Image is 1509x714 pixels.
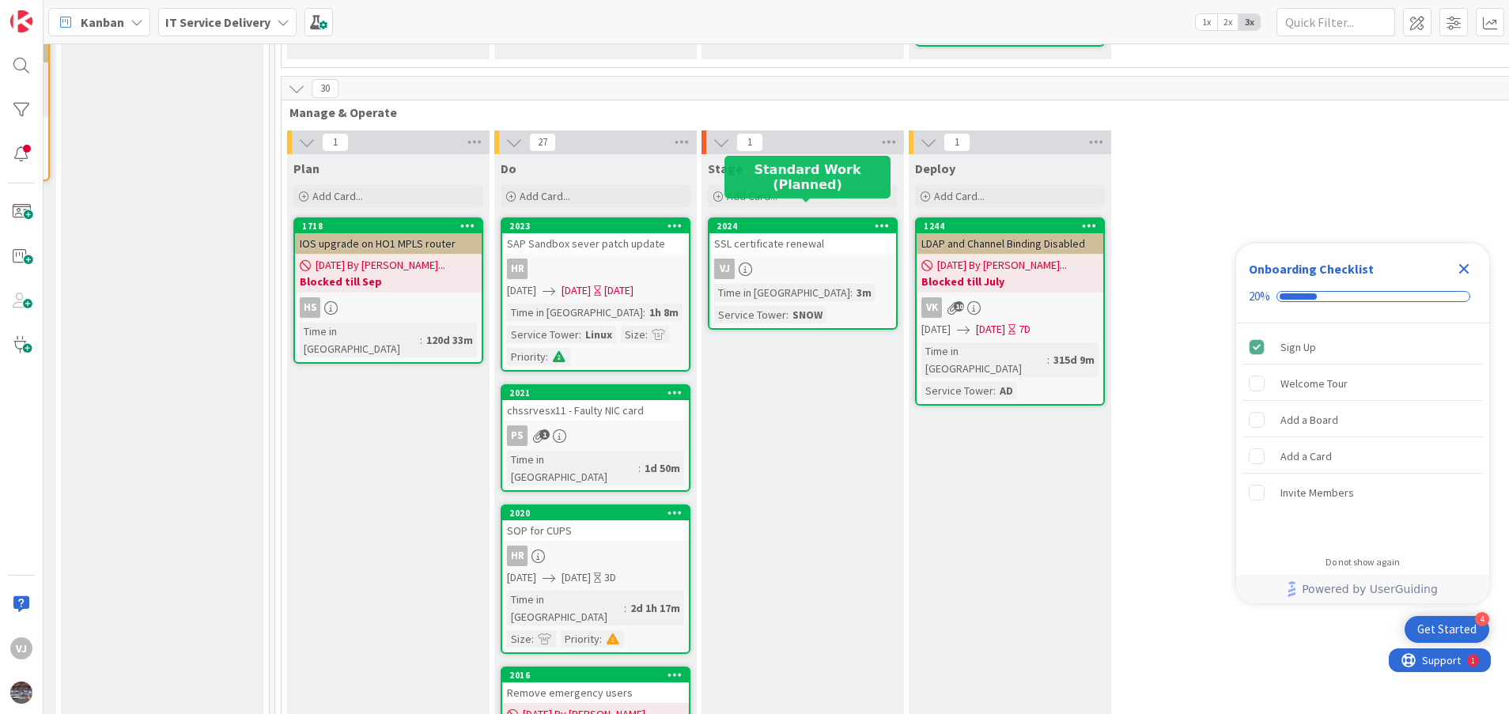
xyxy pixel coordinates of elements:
[1280,374,1348,393] div: Welcome Tour
[502,233,689,254] div: SAP Sandbox sever patch update
[850,284,853,301] span: :
[1451,256,1477,281] div: Close Checklist
[295,219,482,233] div: 1718
[502,400,689,421] div: chssrvesx11 - Faulty NIC card
[915,161,955,176] span: Deploy
[1326,556,1400,569] div: Do not show again
[502,386,689,421] div: 2021chssrvesx11 - Faulty NIC card
[944,133,970,152] span: 1
[501,504,690,654] a: 2020SOP for CUPSHR[DATE][DATE]3DTime in [GEOGRAPHIC_DATA]:2d 1h 17mSize:Priority:
[1417,621,1477,637] div: Get Started
[509,387,689,399] div: 2021
[1239,14,1260,30] span: 3x
[502,506,689,541] div: 2020SOP for CUPS
[507,591,624,625] div: Time in [GEOGRAPHIC_DATA]
[1019,321,1031,338] div: 7D
[10,682,32,704] img: avatar
[736,133,763,152] span: 1
[300,274,477,289] b: Blocked till Sep
[934,189,985,203] span: Add Card...
[82,6,86,19] div: 1
[579,326,581,343] span: :
[322,133,349,152] span: 1
[915,217,1105,406] a: 1244LDAP and Channel Binding Disabled[DATE] By [PERSON_NAME]...Blocked till JulyVK[DATE][DATE]7DT...
[714,306,786,323] div: Service Tower
[1249,289,1477,304] div: Checklist progress: 20%
[976,321,1005,338] span: [DATE]
[1475,612,1489,626] div: 4
[502,259,689,279] div: HR
[507,259,528,279] div: HR
[709,219,896,233] div: 2024
[621,326,645,343] div: Size
[509,670,689,681] div: 2016
[604,282,633,299] div: [DATE]
[33,2,72,21] span: Support
[546,348,548,365] span: :
[1049,351,1099,368] div: 315d 9m
[502,219,689,254] div: 2023SAP Sandbox sever patch update
[1217,14,1239,30] span: 2x
[1249,289,1270,304] div: 20%
[507,451,638,485] div: Time in [GEOGRAPHIC_DATA]
[708,161,743,176] span: Stage
[1047,351,1049,368] span: :
[561,630,599,648] div: Priority
[714,284,850,301] div: Time in [GEOGRAPHIC_DATA]
[643,304,645,321] span: :
[921,382,993,399] div: Service Tower
[1236,323,1489,546] div: Checklist items
[81,13,124,32] span: Kanban
[502,546,689,566] div: HR
[509,221,689,232] div: 2023
[604,569,616,586] div: 3D
[1236,244,1489,603] div: Checklist Container
[165,14,270,30] b: IT Service Delivery
[539,429,550,440] span: 1
[638,459,641,477] span: :
[708,217,898,330] a: 2024SSL certificate renewalVJTime in [GEOGRAPHIC_DATA]:3mService Tower:SNOW
[645,304,683,321] div: 1h 8m
[10,637,32,659] div: VJ
[1280,410,1338,429] div: Add a Board
[501,217,690,372] a: 2023SAP Sandbox sever patch updateHR[DATE][DATE][DATE]Time in [GEOGRAPHIC_DATA]:1h 8mService Towe...
[507,282,536,299] span: [DATE]
[1280,483,1354,502] div: Invite Members
[789,306,826,323] div: SNOW
[562,282,591,299] span: [DATE]
[502,386,689,400] div: 2021
[1242,439,1483,474] div: Add a Card is incomplete.
[520,189,570,203] span: Add Card...
[993,382,996,399] span: :
[996,382,1017,399] div: AD
[917,219,1103,233] div: 1244
[714,259,735,279] div: VJ
[921,297,942,318] div: VK
[501,384,690,492] a: 2021chssrvesx11 - Faulty NIC cardPSTime in [GEOGRAPHIC_DATA]:1d 50m
[1242,402,1483,437] div: Add a Board is incomplete.
[1405,616,1489,643] div: Open Get Started checklist, remaining modules: 4
[312,189,363,203] span: Add Card...
[1249,259,1374,278] div: Onboarding Checklist
[641,459,684,477] div: 1d 50m
[507,348,546,365] div: Priority
[420,331,422,349] span: :
[293,217,483,364] a: 1718IOS upgrade on HO1 MPLS router[DATE] By [PERSON_NAME]...Blocked till SepHSTime in [GEOGRAPHIC...
[295,219,482,254] div: 1718IOS upgrade on HO1 MPLS router
[917,233,1103,254] div: LDAP and Channel Binding Disabled
[509,508,689,519] div: 2020
[921,274,1099,289] b: Blocked till July
[954,301,964,312] span: 10
[502,668,689,703] div: 2016Remove emergency users
[921,342,1047,377] div: Time in [GEOGRAPHIC_DATA]
[624,599,626,617] span: :
[295,233,482,254] div: IOS upgrade on HO1 MPLS router
[1280,447,1332,466] div: Add a Card
[1242,330,1483,365] div: Sign Up is complete.
[502,506,689,520] div: 2020
[581,326,616,343] div: Linux
[709,233,896,254] div: SSL certificate renewal
[645,326,648,343] span: :
[731,162,884,192] h5: Standard Work (Planned)
[507,630,531,648] div: Size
